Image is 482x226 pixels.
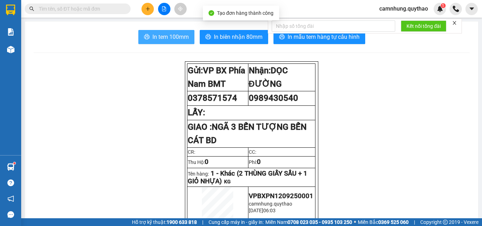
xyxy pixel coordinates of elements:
[188,122,307,145] strong: GIAO :
[279,34,285,41] span: printer
[162,6,167,11] span: file-add
[202,218,203,226] span: |
[200,30,268,44] button: printerIn biên nhận 80mm
[469,6,475,12] span: caret-down
[263,208,276,213] span: 06:03
[406,22,441,30] span: Kết nối tổng đài
[7,195,14,202] span: notification
[453,6,459,12] img: phone-icon
[188,122,307,145] span: NGÃ 3 BẾN TƯỢNG BẾN CÁT BD
[7,46,14,53] img: warehouse-icon
[401,20,446,32] button: Kết nối tổng đài
[358,218,409,226] span: Miền Bắc
[272,20,395,32] input: Nhập số tổng đài
[152,32,189,41] span: In tem 100mm
[188,108,205,117] strong: LẤY:
[214,32,263,41] span: In biên nhận 80mm
[13,162,16,164] sup: 1
[145,6,150,11] span: plus
[249,66,288,89] strong: Nhận:
[138,30,194,44] button: printerIn tem 100mm
[144,34,150,41] span: printer
[209,218,264,226] span: Cung cấp máy in - giấy in:
[188,93,237,103] span: 0378571574
[374,4,434,13] span: camnhung.quythao
[188,170,315,185] p: Tên hàng:
[452,20,457,25] span: close
[288,219,352,225] strong: 0708 023 035 - 0935 103 250
[465,3,478,15] button: caret-down
[249,208,263,213] span: [DATE]
[205,158,209,166] span: 0
[249,201,292,207] span: camnhung.quythao
[187,148,248,157] td: CR:
[174,3,187,15] button: aim
[249,93,298,103] span: 0989430540
[414,218,415,226] span: |
[437,6,443,12] img: icon-new-feature
[257,158,261,166] span: 0
[249,192,313,200] span: VPBXPN1209250001
[378,219,409,225] strong: 0369 525 060
[273,30,365,44] button: printerIn mẫu tem hàng tự cấu hình
[288,32,360,41] span: In mẫu tem hàng tự cấu hình
[265,218,352,226] span: Miền Nam
[7,28,14,36] img: solution-icon
[248,148,315,157] td: CC:
[249,66,288,89] span: DỌC ĐƯỜNG
[217,10,273,16] span: Tạo đơn hàng thành công
[39,5,122,13] input: Tìm tên, số ĐT hoặc mã đơn
[158,3,170,15] button: file-add
[6,5,15,15] img: logo-vxr
[7,163,14,171] img: warehouse-icon
[209,10,214,16] span: check-circle
[443,220,448,225] span: copyright
[167,219,197,225] strong: 1900 633 818
[7,211,14,218] span: message
[224,179,231,184] span: KG
[29,6,34,11] span: search
[441,3,446,8] sup: 1
[188,66,245,89] strong: Gửi:
[187,157,248,168] td: Thu Hộ:
[132,218,197,226] span: Hỗ trợ kỹ thuật:
[205,34,211,41] span: printer
[442,3,444,8] span: 1
[178,6,183,11] span: aim
[188,66,245,89] span: VP BX Phía Nam BMT
[354,221,356,224] span: ⚪️
[7,179,14,186] span: question-circle
[248,157,315,168] td: Phí:
[188,170,307,185] span: 1 - Khác (2 THÙNG GIẤY SẦU + 1 GIỎ NHỰA)
[141,3,154,15] button: plus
